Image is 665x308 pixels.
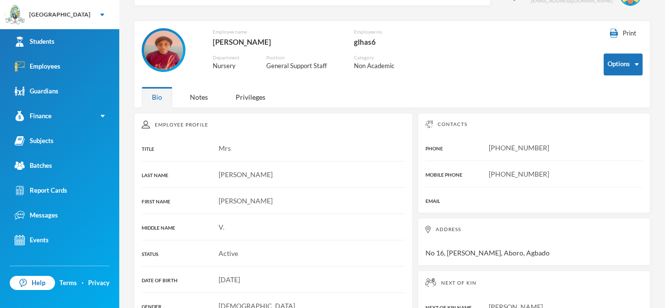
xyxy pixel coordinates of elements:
[219,170,273,179] span: [PERSON_NAME]
[266,61,339,71] div: General Support Staff
[5,5,25,25] img: logo
[15,185,67,196] div: Report Cards
[225,87,276,108] div: Privileges
[144,31,183,70] img: EMPLOYEE
[213,28,339,36] div: Employee name
[59,278,77,288] a: Terms
[219,275,240,284] span: [DATE]
[354,36,434,48] div: glhas6
[354,28,434,36] div: Employee no.
[15,86,58,96] div: Guardians
[219,249,238,257] span: Active
[354,54,407,61] div: Category
[219,223,224,231] span: V.
[418,218,650,266] div: No 16, [PERSON_NAME], Aboro, Agbado
[213,61,252,71] div: Nursery
[425,121,643,128] div: Contacts
[425,226,643,233] div: Address
[142,87,172,108] div: Bio
[266,54,339,61] div: Position
[15,36,55,47] div: Students
[219,144,231,152] span: Mrs
[425,278,643,287] div: Next of Kin
[15,161,52,171] div: Batches
[213,36,339,48] div: [PERSON_NAME]
[180,87,218,108] div: Notes
[213,54,252,61] div: Department
[29,10,91,19] div: [GEOGRAPHIC_DATA]
[10,276,55,290] a: Help
[15,136,54,146] div: Subjects
[15,210,58,220] div: Messages
[15,61,60,72] div: Employees
[15,111,52,121] div: Finance
[15,235,49,245] div: Events
[489,170,549,178] span: [PHONE_NUMBER]
[354,61,407,71] div: Non Academic
[219,197,273,205] span: [PERSON_NAME]
[142,121,405,128] div: Employee Profile
[489,144,549,152] span: [PHONE_NUMBER]
[604,28,643,39] button: Print
[88,278,110,288] a: Privacy
[604,54,643,75] button: Options
[425,198,440,204] span: EMAIL
[82,278,84,288] div: ·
